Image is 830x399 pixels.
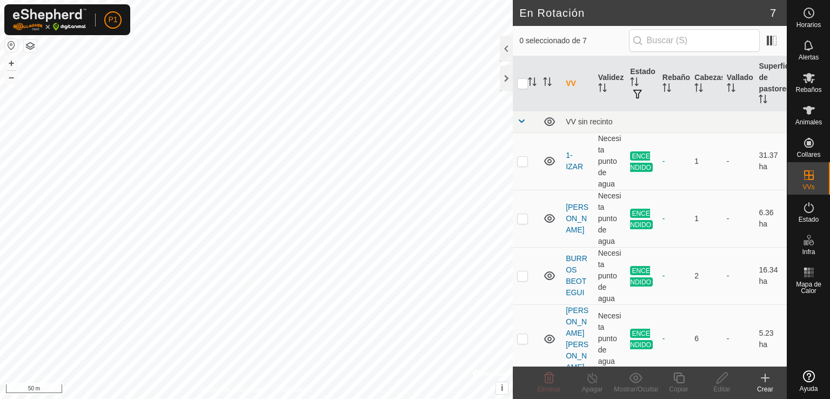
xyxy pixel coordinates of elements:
[614,384,657,394] div: Mostrar/Ocultar
[566,151,583,171] a: 1-IZAR
[690,190,722,247] td: 1
[690,247,722,304] td: 2
[754,132,787,190] td: 31.37 ha
[630,329,653,349] span: ENCENDIDO
[722,247,755,304] td: -
[594,304,626,373] td: Necesita punto de agua
[5,39,18,52] button: Restablecer Mapa
[598,85,607,94] p-sorticon: Activar para ordenar
[571,384,614,394] div: Apagar
[543,79,552,88] p-sorticon: Activar para ordenar
[566,117,782,126] div: VV sin recinto
[658,56,691,111] th: Rebaño
[727,85,735,94] p-sorticon: Activar para ordenar
[662,85,671,94] p-sorticon: Activar para ordenar
[566,254,587,297] a: BURROS BEOTEGUI
[722,190,755,247] td: -
[690,304,722,373] td: 6
[630,266,653,287] span: ENCENDIDO
[108,14,117,25] span: P1
[5,71,18,84] button: –
[501,383,503,393] span: i
[787,366,830,396] a: Ayuda
[629,29,760,52] input: Buscar (S)
[630,209,653,229] span: ENCENDIDO
[24,39,37,52] button: Capas del Mapa
[802,184,814,190] span: VVs
[200,385,263,395] a: Política de Privacidad
[799,54,819,61] span: Alertas
[561,56,594,111] th: VV
[744,384,787,394] div: Crear
[594,190,626,247] td: Necesita punto de agua
[796,22,821,28] span: Horarios
[795,87,821,93] span: Rebaños
[754,56,787,111] th: Superficie de pastoreo
[5,57,18,70] button: +
[690,56,722,111] th: Cabezas
[722,132,755,190] td: -
[795,119,822,125] span: Animales
[770,5,776,21] span: 7
[759,96,767,105] p-sorticon: Activar para ordenar
[519,35,628,46] span: 0 seleccionado de 7
[630,79,639,88] p-sorticon: Activar para ordenar
[594,56,626,111] th: Validez
[537,385,560,393] span: Eliminar
[754,190,787,247] td: 6.36 ha
[799,216,819,223] span: Estado
[519,6,770,19] h2: En Rotación
[13,9,86,31] img: Logo Gallagher
[722,304,755,373] td: -
[662,213,686,224] div: -
[700,384,744,394] div: Editar
[662,333,686,344] div: -
[496,382,508,394] button: i
[626,56,658,111] th: Estado
[690,132,722,190] td: 1
[630,151,653,172] span: ENCENDIDO
[662,156,686,167] div: -
[754,247,787,304] td: 16.34 ha
[566,203,588,234] a: [PERSON_NAME]
[594,132,626,190] td: Necesita punto de agua
[276,385,312,395] a: Contáctenos
[790,281,827,294] span: Mapa de Calor
[566,306,588,371] a: [PERSON_NAME] [PERSON_NAME]
[657,384,700,394] div: Copiar
[800,385,818,392] span: Ayuda
[662,270,686,282] div: -
[722,56,755,111] th: Vallado
[594,247,626,304] td: Necesita punto de agua
[754,304,787,373] td: 5.23 ha
[694,85,703,94] p-sorticon: Activar para ordenar
[802,249,815,255] span: Infra
[528,79,537,88] p-sorticon: Activar para ordenar
[796,151,820,158] span: Collares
